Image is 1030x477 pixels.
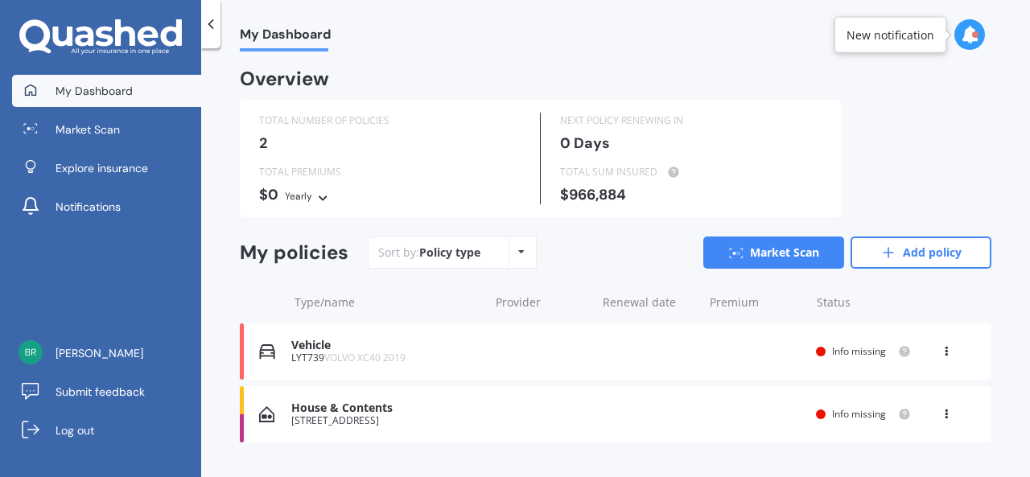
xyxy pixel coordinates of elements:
[240,241,348,265] div: My policies
[259,343,275,360] img: Vehicle
[285,188,312,204] div: Yearly
[560,113,822,129] div: NEXT POLICY RENEWING IN
[378,245,480,261] div: Sort by:
[703,236,844,269] a: Market Scan
[832,344,886,358] span: Info missing
[56,83,133,99] span: My Dashboard
[560,187,822,203] div: $966,884
[817,294,911,310] div: Status
[12,152,201,184] a: Explore insurance
[496,294,590,310] div: Provider
[12,113,201,146] a: Market Scan
[710,294,804,310] div: Premium
[240,27,331,48] span: My Dashboard
[259,406,274,422] img: House & Contents
[291,401,480,415] div: House & Contents
[259,113,521,129] div: TOTAL NUMBER OF POLICIES
[291,339,480,352] div: Vehicle
[259,135,521,151] div: 2
[240,71,329,87] div: Overview
[419,245,480,261] div: Policy type
[12,414,201,446] a: Log out
[832,407,886,421] span: Info missing
[324,351,406,364] span: VOLVO XC40 2019
[560,135,822,151] div: 0 Days
[56,199,121,215] span: Notifications
[56,422,94,438] span: Log out
[851,236,991,269] a: Add policy
[12,75,201,107] a: My Dashboard
[12,376,201,408] a: Submit feedback
[259,187,521,204] div: $0
[291,415,480,426] div: [STREET_ADDRESS]
[56,345,143,361] span: [PERSON_NAME]
[291,352,480,364] div: LYT739
[12,337,201,369] a: [PERSON_NAME]
[603,294,697,310] div: Renewal date
[847,27,934,43] div: New notification
[19,340,43,364] img: e734267e411b0233e583b4c105b3fcc2
[56,384,145,400] span: Submit feedback
[56,121,120,138] span: Market Scan
[12,191,201,223] a: Notifications
[56,160,148,176] span: Explore insurance
[259,164,521,180] div: TOTAL PREMIUMS
[560,164,822,180] div: TOTAL SUM INSURED
[295,294,483,310] div: Type/name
